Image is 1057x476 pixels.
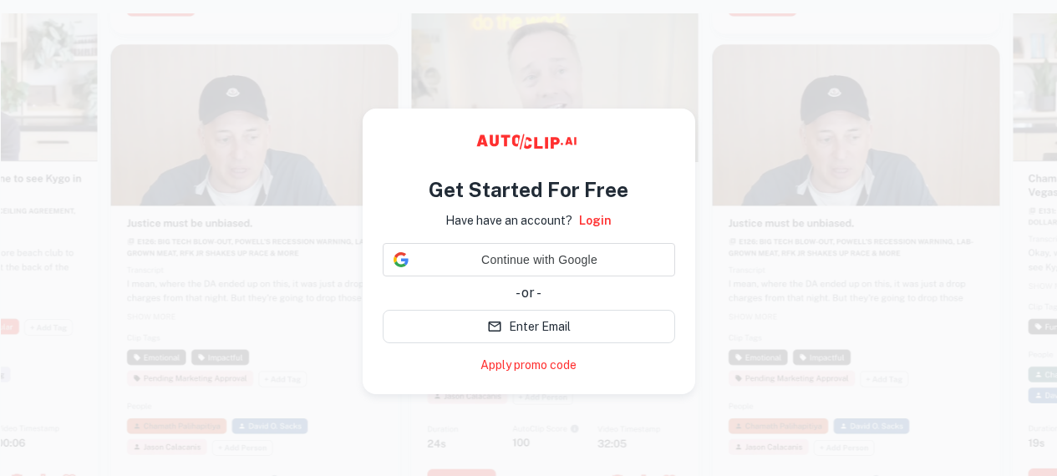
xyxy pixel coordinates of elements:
p: Have have an account? [445,211,572,230]
div: Continue with Google [383,243,675,276]
a: Apply promo code [480,357,577,374]
div: - or - [383,283,675,303]
a: Login [579,211,612,230]
button: Enter Email [383,310,675,343]
h4: Get Started For Free [429,175,628,205]
span: Continue with Google [415,251,664,269]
